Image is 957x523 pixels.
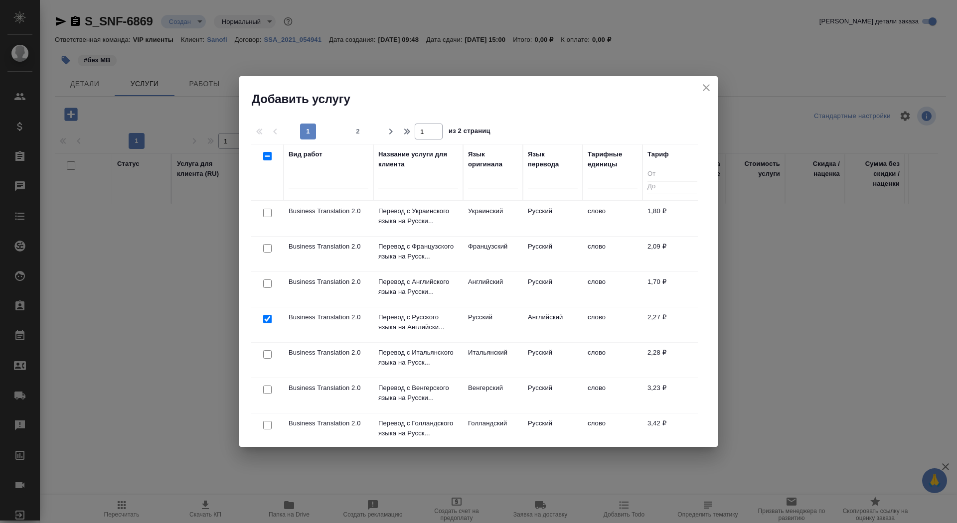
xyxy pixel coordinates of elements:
p: Перевод с Французского языка на Русск... [378,242,458,261]
td: 3,42 ₽ [642,413,702,448]
p: Business Translation 2.0 [289,242,368,252]
td: слово [583,343,642,378]
td: Французский [463,237,523,271]
button: close [699,80,714,95]
td: Венгерский [463,378,523,413]
td: слово [583,237,642,271]
td: 2,09 ₽ [642,237,702,271]
div: Вид работ [289,149,322,159]
p: Перевод с Голландского языка на Русск... [378,418,458,438]
td: Голландский [463,413,523,448]
p: Перевод с Украинского языка на Русски... [378,206,458,226]
p: Business Translation 2.0 [289,418,368,428]
td: Русский [523,237,583,271]
input: До [647,181,697,193]
td: слово [583,307,642,342]
div: Название услуги для клиента [378,149,458,169]
p: Перевод с Венгерского языка на Русски... [378,383,458,403]
td: слово [583,378,642,413]
td: 1,80 ₽ [642,201,702,236]
span: 2 [350,127,366,136]
td: Английский [463,272,523,307]
td: слово [583,201,642,236]
h2: Добавить услугу [252,91,718,107]
td: 1,70 ₽ [642,272,702,307]
p: Перевод с Английского языка на Русски... [378,277,458,297]
td: Русский [523,378,583,413]
div: Тарифные единицы [588,149,638,169]
td: 2,27 ₽ [642,307,702,342]
td: Английский [523,307,583,342]
p: Business Translation 2.0 [289,312,368,322]
td: Украинский [463,201,523,236]
p: Business Translation 2.0 [289,206,368,216]
td: Русский [523,272,583,307]
td: Русский [523,413,583,448]
input: От [647,168,697,181]
span: из 2 страниц [449,125,490,139]
p: Business Translation 2.0 [289,277,368,287]
td: 3,23 ₽ [642,378,702,413]
button: 2 [350,124,366,139]
td: Итальянский [463,343,523,378]
td: Русский [523,343,583,378]
td: Русский [523,201,583,236]
p: Business Translation 2.0 [289,348,368,358]
div: Язык перевода [528,149,578,169]
p: Перевод с Итальянского языка на Русск... [378,348,458,368]
td: слово [583,272,642,307]
p: Перевод с Русского языка на Английски... [378,312,458,332]
div: Язык оригинала [468,149,518,169]
td: Русский [463,307,523,342]
div: Тариф [647,149,669,159]
td: 2,28 ₽ [642,343,702,378]
td: слово [583,413,642,448]
p: Business Translation 2.0 [289,383,368,393]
